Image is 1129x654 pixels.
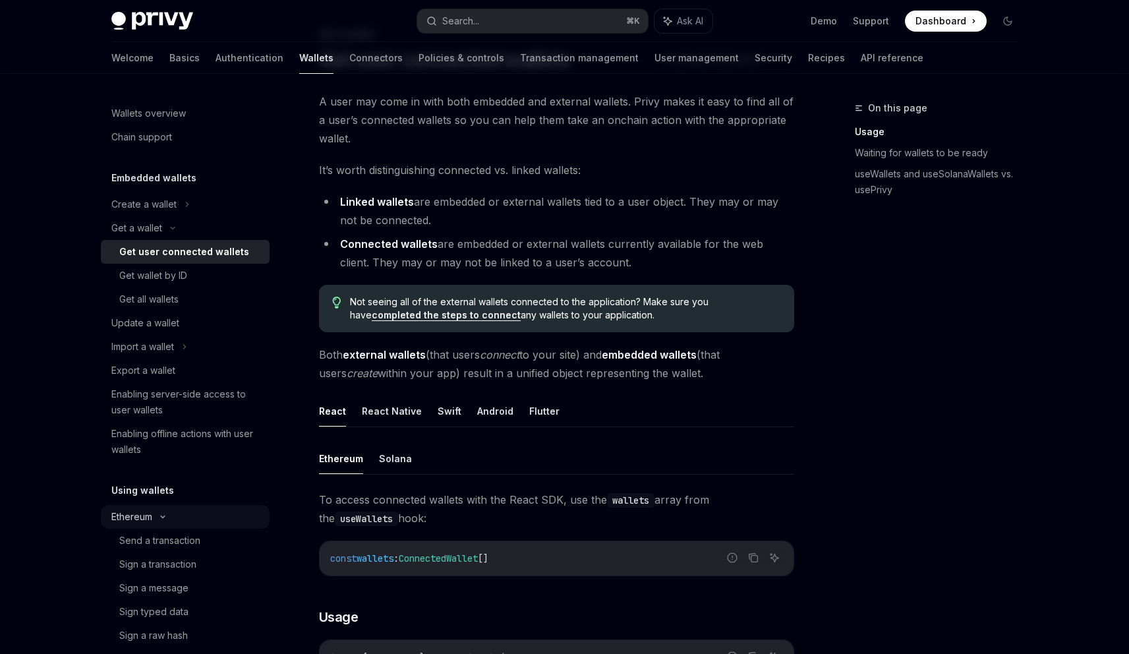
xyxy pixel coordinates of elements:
[997,11,1018,32] button: Toggle dark mode
[101,552,270,576] a: Sign a transaction
[915,15,966,28] span: Dashboard
[319,396,346,427] button: React
[442,13,479,29] div: Search...
[905,11,987,32] a: Dashboard
[111,196,177,212] div: Create a wallet
[101,576,270,600] a: Sign a message
[119,268,187,283] div: Get wallet by ID
[319,345,794,382] span: Both (that users to your site) and (that users within your app) result in a unified object repres...
[855,142,1029,163] a: Waiting for wallets to be ready
[379,443,412,474] button: Solana
[319,92,794,148] span: A user may come in with both embedded and external wallets. Privy makes it easy to find all of a ...
[343,348,426,361] strong: external wallets
[119,291,179,307] div: Get all wallets
[417,9,648,33] button: Search...⌘K
[111,220,162,236] div: Get a wallet
[101,600,270,624] a: Sign typed data
[101,240,270,264] a: Get user connected wallets
[101,287,270,311] a: Get all wallets
[357,552,393,564] span: wallets
[529,396,560,427] button: Flutter
[111,386,262,418] div: Enabling server-side access to user wallets
[111,339,174,355] div: Import a wallet
[861,42,923,74] a: API reference
[855,121,1029,142] a: Usage
[349,42,403,74] a: Connectors
[811,15,837,28] a: Demo
[362,396,422,427] button: React Native
[340,237,438,251] strong: Connected wallets
[101,359,270,382] a: Export a wallet
[111,315,179,331] div: Update a wallet
[101,382,270,422] a: Enabling server-side access to user wallets
[111,363,175,378] div: Export a wallet
[372,309,521,321] a: completed the steps to connect
[319,443,363,474] button: Ethereum
[808,42,845,74] a: Recipes
[332,297,341,309] svg: Tip
[607,493,654,508] code: wallets
[111,105,186,121] div: Wallets overview
[347,367,378,380] em: create
[745,549,762,566] button: Copy the contents from the code block
[101,422,270,461] a: Enabling offline actions with user wallets
[319,490,794,527] span: To access connected wallets with the React SDK, use the array from the hook:
[724,549,741,566] button: Report incorrect code
[111,509,152,525] div: Ethereum
[755,42,792,74] a: Security
[335,512,398,526] code: useWallets
[766,549,783,566] button: Ask AI
[399,552,478,564] span: ConnectedWallet
[119,533,200,549] div: Send a transaction
[340,195,414,208] strong: Linked wallets
[319,608,359,626] span: Usage
[477,396,513,427] button: Android
[119,556,196,572] div: Sign a transaction
[419,42,504,74] a: Policies & controls
[111,12,193,30] img: dark logo
[111,129,172,145] div: Chain support
[853,15,889,28] a: Support
[654,42,739,74] a: User management
[438,396,461,427] button: Swift
[101,311,270,335] a: Update a wallet
[393,552,399,564] span: :
[101,102,270,125] a: Wallets overview
[319,235,794,272] li: are embedded or external wallets currently available for the web client. They may or may not be l...
[868,100,927,116] span: On this page
[101,125,270,149] a: Chain support
[111,426,262,458] div: Enabling offline actions with user wallets
[520,42,639,74] a: Transaction management
[111,483,174,498] h5: Using wallets
[319,193,794,229] li: are embedded or external wallets tied to a user object. They may or may not be connected.
[101,624,270,647] a: Sign a raw hash
[677,15,703,28] span: Ask AI
[480,348,519,361] em: connect
[654,9,712,33] button: Ask AI
[478,552,488,564] span: []
[299,42,333,74] a: Wallets
[169,42,200,74] a: Basics
[111,42,154,74] a: Welcome
[350,295,780,322] span: Not seeing all of the external wallets connected to the application? Make sure you have any walle...
[330,552,357,564] span: const
[626,16,640,26] span: ⌘ K
[319,161,794,179] span: It’s worth distinguishing connected vs. linked wallets:
[101,529,270,552] a: Send a transaction
[119,628,188,643] div: Sign a raw hash
[119,580,188,596] div: Sign a message
[101,264,270,287] a: Get wallet by ID
[855,163,1029,200] a: useWallets and useSolanaWallets vs. usePrivy
[111,170,196,186] h5: Embedded wallets
[119,604,188,620] div: Sign typed data
[119,244,249,260] div: Get user connected wallets
[602,348,697,361] strong: embedded wallets
[216,42,283,74] a: Authentication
